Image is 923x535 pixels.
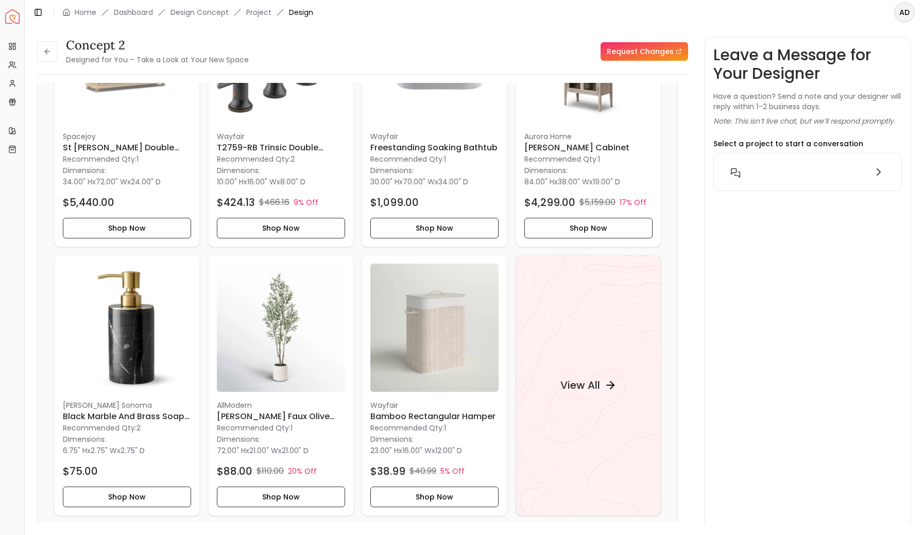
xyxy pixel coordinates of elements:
div: Adcock Faux Olive Tree in White Planter [208,255,354,516]
button: Shop Now [63,487,191,507]
img: Black Marble and Brass Soap Dispenser image [63,264,191,392]
nav: breadcrumb [62,7,313,18]
span: 70.00" W [403,176,435,186]
img: Spacejoy Logo [5,9,20,24]
span: 12.00" D [435,445,462,456]
h6: [PERSON_NAME] Faux Olive Tree in White Planter [217,410,345,423]
a: Black Marble and Brass Soap Dispenser image[PERSON_NAME] SonomaBlack Marble and Brass Soap Dispen... [54,255,200,516]
p: 20% Off [288,466,317,476]
h4: $88.00 [217,464,252,478]
p: Recommended Qty: 2 [63,423,191,433]
a: Request Changes [601,42,688,61]
span: 23.00" H [370,445,399,456]
span: 34.00" H [63,176,92,186]
span: 24.00" D [131,176,161,186]
p: Recommended Qty: 1 [370,153,499,164]
p: AllModern [217,400,345,410]
p: Recommended Qty: 1 [63,153,191,164]
img: Adcock Faux Olive Tree in White Planter image [217,264,345,392]
span: 21.00" W [249,445,278,456]
p: Dimensions: [217,164,260,176]
span: 72.00" H [217,445,246,456]
p: $110.00 [257,465,284,477]
a: Bamboo Rectangular Hamper imageWayfairBamboo Rectangular HamperRecommended Qty:1Dimensions:23.00"... [362,255,507,516]
span: 19.00" D [593,176,620,186]
h4: View All [560,378,600,392]
p: $466.16 [259,196,289,208]
span: 16.00" W [247,176,277,186]
p: 17% Off [620,197,646,207]
p: [PERSON_NAME] Sonoma [63,400,191,410]
span: 16.00" W [402,445,432,456]
p: 5% Off [440,466,465,476]
p: aurora home [524,131,653,141]
button: Shop Now [63,217,191,238]
h6: [PERSON_NAME] Cabinet [524,141,653,153]
h6: Black Marble and Brass Soap Dispenser [63,410,191,423]
p: $5,159.00 [579,196,616,208]
h4: $1,099.00 [370,195,419,209]
p: Dimensions: [63,164,106,176]
p: Wayfair [370,400,499,410]
div: Bamboo Rectangular Hamper [362,255,507,516]
span: 30.00" H [370,176,399,186]
div: Black Marble and Brass Soap Dispenser [54,255,200,516]
button: Shop Now [370,487,499,507]
button: AD [894,2,915,23]
span: 2.75" D [121,445,145,456]
a: Spacejoy [5,9,20,24]
a: View All [516,255,661,516]
span: 10.00" H [217,176,244,186]
p: Wayfair [370,131,499,141]
small: Designed for You – Take a Look at Your New Space [66,55,249,65]
button: Shop Now [370,217,499,238]
p: x x [370,176,468,186]
p: Dimensions: [524,164,568,176]
button: Shop Now [217,217,345,238]
span: 6.75" H [63,445,87,456]
button: Shop Now [524,217,653,238]
p: x x [63,176,161,186]
span: 8.00" D [280,176,305,186]
p: Have a question? Send a note and your designer will reply within 1–2 business days. [713,91,902,112]
p: Spacejoy [63,131,191,141]
h3: concept 2 [66,37,249,54]
h6: Bamboo Rectangular Hamper [370,410,499,423]
span: 84.00" H [524,176,554,186]
a: Project [246,7,271,18]
h4: $38.99 [370,464,405,478]
p: x x [63,445,145,456]
p: Recommended Qty: 1 [370,423,499,433]
p: Dimensions: [370,433,414,445]
p: x x [370,445,462,456]
h6: T2759-RB Trinsic Double Handle Deck Mounted Roman Tub Faucet [217,141,345,153]
h4: $75.00 [63,464,98,478]
p: Wayfair [217,131,345,141]
h6: Freestanding Soaking Bathtub [370,141,499,153]
h4: $4,299.00 [524,195,575,209]
span: 38.00" W [558,176,589,186]
p: x x [217,176,305,186]
p: Note: This isn’t live chat, but we’ll respond promptly. [713,116,895,126]
button: Shop Now [217,487,345,507]
p: Dimensions: [217,433,260,445]
p: 9% Off [294,197,318,207]
span: 21.00" D [282,445,309,456]
h6: St [PERSON_NAME] Double Vanity [63,141,191,153]
p: Recommended Qty: 1 [524,153,653,164]
p: Recommended Qty: 1 [217,423,345,433]
img: Bamboo Rectangular Hamper image [370,264,499,392]
li: Design Concept [170,7,229,18]
p: x x [524,176,620,186]
span: Design [289,7,313,18]
span: 34.00" D [438,176,468,186]
p: x x [217,445,309,456]
a: Home [75,7,96,18]
span: 72.00" W [96,176,127,186]
a: Dashboard [114,7,153,18]
p: $40.99 [409,465,436,477]
h3: Leave a Message for Your Designer [713,46,902,83]
span: AD [895,3,914,22]
h4: $5,440.00 [63,195,114,209]
p: Recommended Qty: 2 [217,153,345,164]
